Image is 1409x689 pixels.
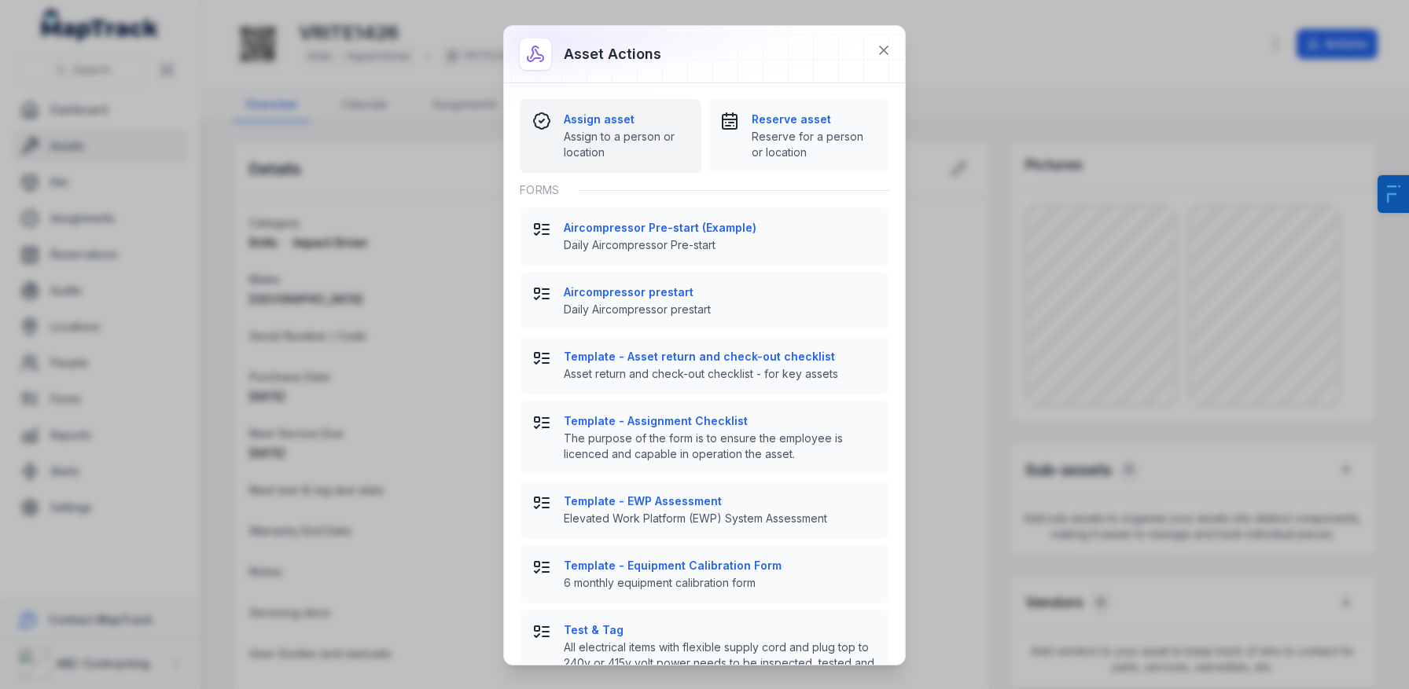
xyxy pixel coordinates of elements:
span: Assign to a person or location [564,129,689,160]
span: All electrical items with flexible supply cord and plug top to 240v or 415v volt power needs to b... [564,640,877,687]
button: Aircompressor prestartDaily Aircompressor prestart [520,272,889,330]
strong: Template - Asset return and check-out checklist [564,349,877,365]
span: Asset return and check-out checklist - for key assets [564,366,877,382]
button: Reserve assetReserve for a person or location [708,99,889,173]
strong: Test & Tag [564,622,877,638]
span: The purpose of the form is to ensure the employee is licenced and capable in operation the asset. [564,431,877,462]
span: Daily Aircompressor prestart [564,302,877,317]
div: Forms [520,173,889,207]
strong: Template - Equipment Calibration Form [564,558,877,574]
button: Aircompressor Pre-start (Example)Daily Aircompressor Pre-start [520,207,889,266]
button: Template - Assignment ChecklistThe purpose of the form is to ensure the employee is licenced and ... [520,401,889,475]
span: Elevated Work Platform (EWP) System Assessment [564,511,877,526]
strong: Reserve asset [752,112,877,127]
span: 6 monthly equipment calibration form [564,575,877,591]
button: Assign assetAssign to a person or location [520,99,701,173]
strong: Template - EWP Assessment [564,493,877,509]
span: Reserve for a person or location [752,129,877,160]
strong: Template - Assignment Checklist [564,413,877,429]
h3: Asset actions [564,43,661,65]
button: Template - EWP AssessmentElevated Work Platform (EWP) System Assessment [520,481,889,539]
button: Template - Asset return and check-out checklistAsset return and check-out checklist - for key assets [520,336,889,394]
strong: Aircompressor Pre-start (Example) [564,220,877,236]
button: Template - Equipment Calibration Form6 monthly equipment calibration form [520,545,889,603]
span: Daily Aircompressor Pre-start [564,237,877,253]
strong: Assign asset [564,112,689,127]
strong: Aircompressor prestart [564,284,877,300]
